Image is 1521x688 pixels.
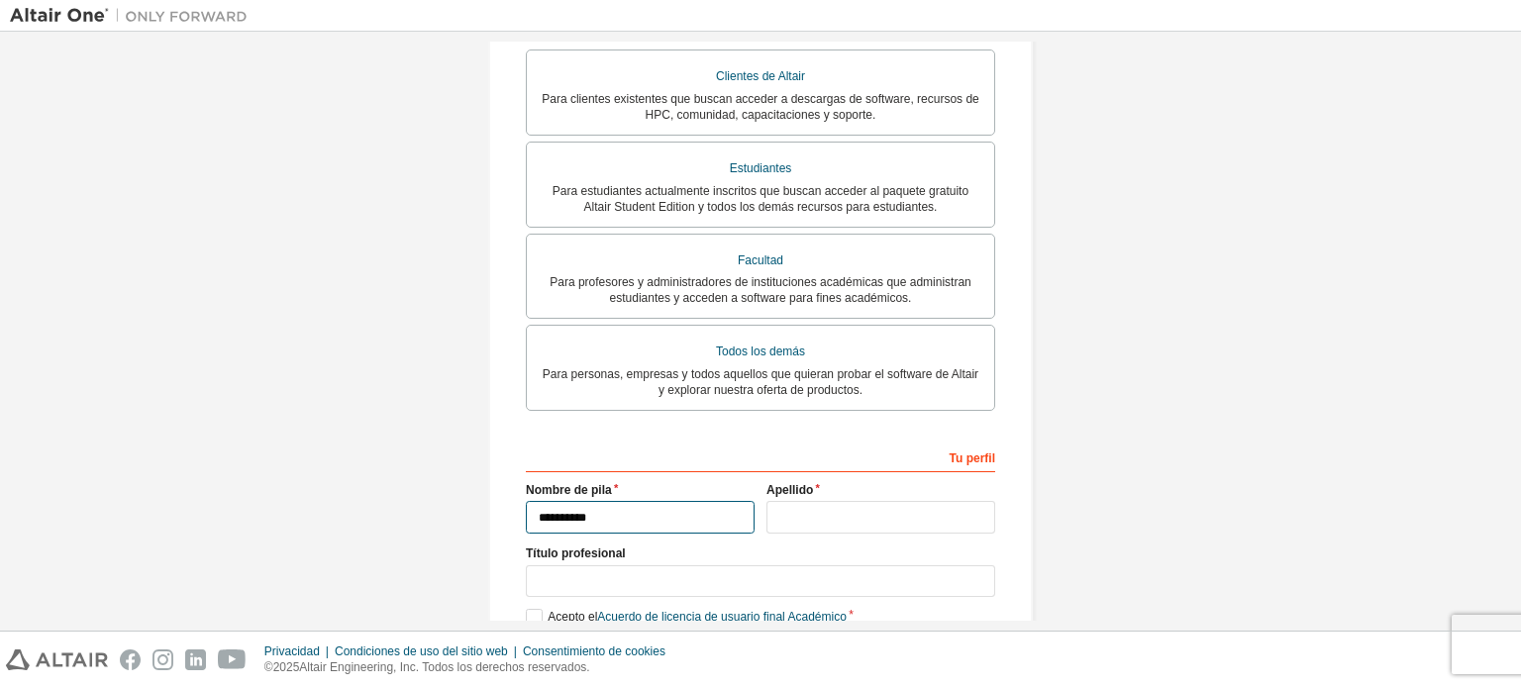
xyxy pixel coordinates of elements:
font: © [264,660,273,674]
font: Para clientes existentes que buscan acceder a descargas de software, recursos de HPC, comunidad, ... [542,92,979,122]
font: Estudiantes [730,161,792,175]
font: Para estudiantes actualmente inscritos que buscan acceder al paquete gratuito Altair Student Edit... [553,184,968,214]
img: altair_logo.svg [6,649,108,670]
img: instagram.svg [152,649,173,670]
font: Todos los demás [716,344,805,358]
font: Apellido [766,483,813,497]
font: Facultad [738,253,783,267]
font: Para profesores y administradores de instituciones académicas que administran estudiantes y acced... [550,275,971,305]
font: Tu perfil [950,451,995,465]
img: linkedin.svg [185,649,206,670]
font: Acuerdo de licencia de usuario final [597,610,784,624]
font: Privacidad [264,644,320,658]
img: facebook.svg [120,649,141,670]
font: Nombre de pila [526,483,612,497]
img: youtube.svg [218,649,247,670]
font: Consentimiento de cookies [523,644,665,658]
font: Título profesional [526,546,626,560]
font: Académico [787,610,846,624]
font: Para personas, empresas y todos aquellos que quieran probar el software de Altair y explorar nues... [543,367,978,397]
font: Acepto el [548,610,597,624]
img: Altair Uno [10,6,257,26]
font: Condiciones de uso del sitio web [335,644,508,658]
font: Clientes de Altair [716,69,805,83]
font: Altair Engineering, Inc. Todos los derechos reservados. [299,660,589,674]
font: 2025 [273,660,300,674]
